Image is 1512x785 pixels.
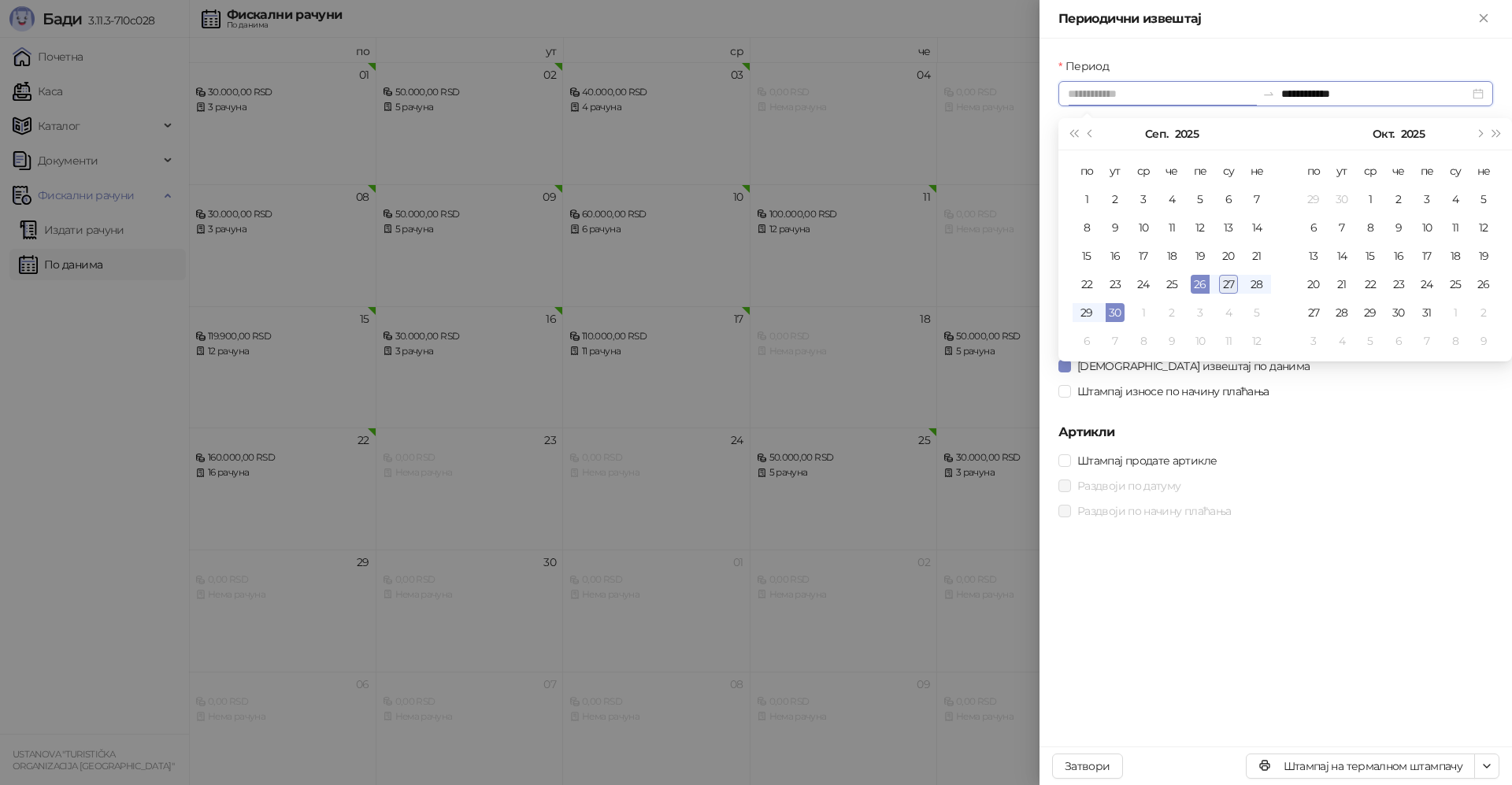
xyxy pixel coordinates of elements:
div: 23 [1106,275,1125,294]
div: 1 [1446,303,1465,322]
td: 2025-10-07 [1101,327,1129,355]
div: 7 [1332,218,1351,237]
span: Раздвоји по начину плаћања [1071,502,1237,520]
div: 20 [1219,246,1238,265]
td: 2025-10-20 [1299,270,1328,298]
th: че [1384,157,1413,185]
td: 2025-10-17 [1413,242,1441,270]
div: 2 [1389,190,1408,209]
div: 12 [1191,218,1210,237]
td: 2025-09-04 [1158,185,1186,213]
div: 26 [1191,275,1210,294]
td: 2025-10-01 [1356,185,1384,213]
td: 2025-09-15 [1073,242,1101,270]
td: 2025-10-18 [1441,242,1469,270]
td: 2025-09-21 [1243,242,1271,270]
td: 2025-10-29 [1356,298,1384,327]
td: 2025-09-17 [1129,242,1158,270]
div: 12 [1247,331,1266,350]
td: 2025-10-01 [1129,298,1158,327]
th: пе [1186,157,1214,185]
td: 2025-10-12 [1243,327,1271,355]
div: 8 [1361,218,1380,237]
td: 2025-10-03 [1413,185,1441,213]
td: 2025-11-08 [1441,327,1469,355]
td: 2025-11-05 [1356,327,1384,355]
td: 2025-10-09 [1384,213,1413,242]
div: 17 [1134,246,1153,265]
div: 13 [1219,218,1238,237]
div: 21 [1332,275,1351,294]
td: 2025-09-08 [1073,213,1101,242]
td: 2025-09-24 [1129,270,1158,298]
h5: Артикли [1058,423,1493,442]
div: 3 [1417,190,1436,209]
div: 28 [1332,303,1351,322]
td: 2025-10-22 [1356,270,1384,298]
div: 5 [1191,190,1210,209]
td: 2025-10-11 [1214,327,1243,355]
td: 2025-10-10 [1186,327,1214,355]
div: 3 [1134,190,1153,209]
td: 2025-09-01 [1073,185,1101,213]
td: 2025-09-03 [1129,185,1158,213]
td: 2025-10-28 [1328,298,1356,327]
div: 11 [1219,331,1238,350]
td: 2025-10-08 [1129,327,1158,355]
button: Претходни месец (PageUp) [1082,118,1099,150]
td: 2025-09-12 [1186,213,1214,242]
div: 23 [1389,275,1408,294]
div: 6 [1389,331,1408,350]
div: 8 [1446,331,1465,350]
div: 6 [1304,218,1323,237]
th: ут [1328,157,1356,185]
th: су [1441,157,1469,185]
td: 2025-10-10 [1413,213,1441,242]
div: 29 [1361,303,1380,322]
div: 8 [1134,331,1153,350]
td: 2025-10-06 [1299,213,1328,242]
div: 30 [1332,190,1351,209]
div: 9 [1474,331,1493,350]
td: 2025-09-05 [1186,185,1214,213]
td: 2025-10-06 [1073,327,1101,355]
td: 2025-10-13 [1299,242,1328,270]
div: 2 [1162,303,1181,322]
div: 19 [1191,246,1210,265]
td: 2025-10-27 [1299,298,1328,327]
td: 2025-11-03 [1299,327,1328,355]
th: ут [1101,157,1129,185]
td: 2025-11-02 [1469,298,1498,327]
div: 19 [1474,246,1493,265]
td: 2025-10-14 [1328,242,1356,270]
div: 4 [1162,190,1181,209]
div: 4 [1219,303,1238,322]
div: 22 [1361,275,1380,294]
td: 2025-09-25 [1158,270,1186,298]
div: 9 [1389,218,1408,237]
div: 14 [1247,218,1266,237]
td: 2025-09-10 [1129,213,1158,242]
div: 12 [1474,218,1493,237]
div: 7 [1106,331,1125,350]
td: 2025-10-09 [1158,327,1186,355]
td: 2025-10-24 [1413,270,1441,298]
button: Изабери месец [1145,118,1168,150]
div: 1 [1134,303,1153,322]
td: 2025-09-30 [1328,185,1356,213]
td: 2025-10-07 [1328,213,1356,242]
div: 29 [1077,303,1096,322]
span: to [1262,87,1275,100]
div: 10 [1134,218,1153,237]
div: 9 [1162,331,1181,350]
th: по [1073,157,1101,185]
div: 4 [1332,331,1351,350]
td: 2025-10-12 [1469,213,1498,242]
div: 14 [1332,246,1351,265]
button: Следећа година (Control + right) [1488,118,1506,150]
td: 2025-10-05 [1469,185,1498,213]
label: Период [1058,57,1118,75]
div: 7 [1247,190,1266,209]
td: 2025-10-02 [1158,298,1186,327]
div: 9 [1106,218,1125,237]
